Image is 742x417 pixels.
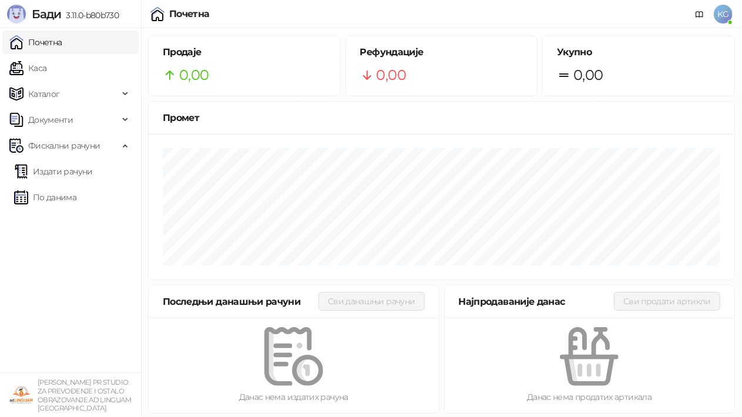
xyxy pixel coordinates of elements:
div: Последњи данашњи рачуни [163,294,318,309]
span: Документи [28,108,73,132]
a: По данима [14,186,76,209]
h5: Продаје [163,45,326,59]
span: 0,00 [377,64,406,86]
a: Почетна [9,31,62,54]
span: Бади [32,7,61,21]
button: Сви продати артикли [614,292,720,311]
h5: Рефундације [360,45,523,59]
a: Документација [690,5,709,23]
small: [PERSON_NAME] PR STUDIO ZA PREVOĐENJE I OSTALO OBRAZOVANJE AD LINGUAM [GEOGRAPHIC_DATA] [38,378,131,412]
span: Фискални рачуни [28,134,100,157]
div: Данас нема издатих рачуна [167,391,420,403]
div: Почетна [169,9,210,19]
span: 3.11.0-b80b730 [61,10,119,21]
div: Данас нема продатих артикала [464,391,716,403]
a: Каса [9,56,46,80]
span: 0,00 [573,64,603,86]
span: 0,00 [179,64,209,86]
h5: Укупно [557,45,720,59]
button: Сви данашњи рачуни [318,292,424,311]
img: 64x64-companyLogo-c5ad2060-3bc4-476d-a48b-74442626a144.png [9,384,33,407]
span: Каталог [28,82,60,106]
a: Издати рачуни [14,160,93,183]
span: KG [714,5,733,23]
div: Промет [163,110,720,125]
div: Најпродаваније данас [459,294,615,309]
img: Logo [7,5,26,23]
